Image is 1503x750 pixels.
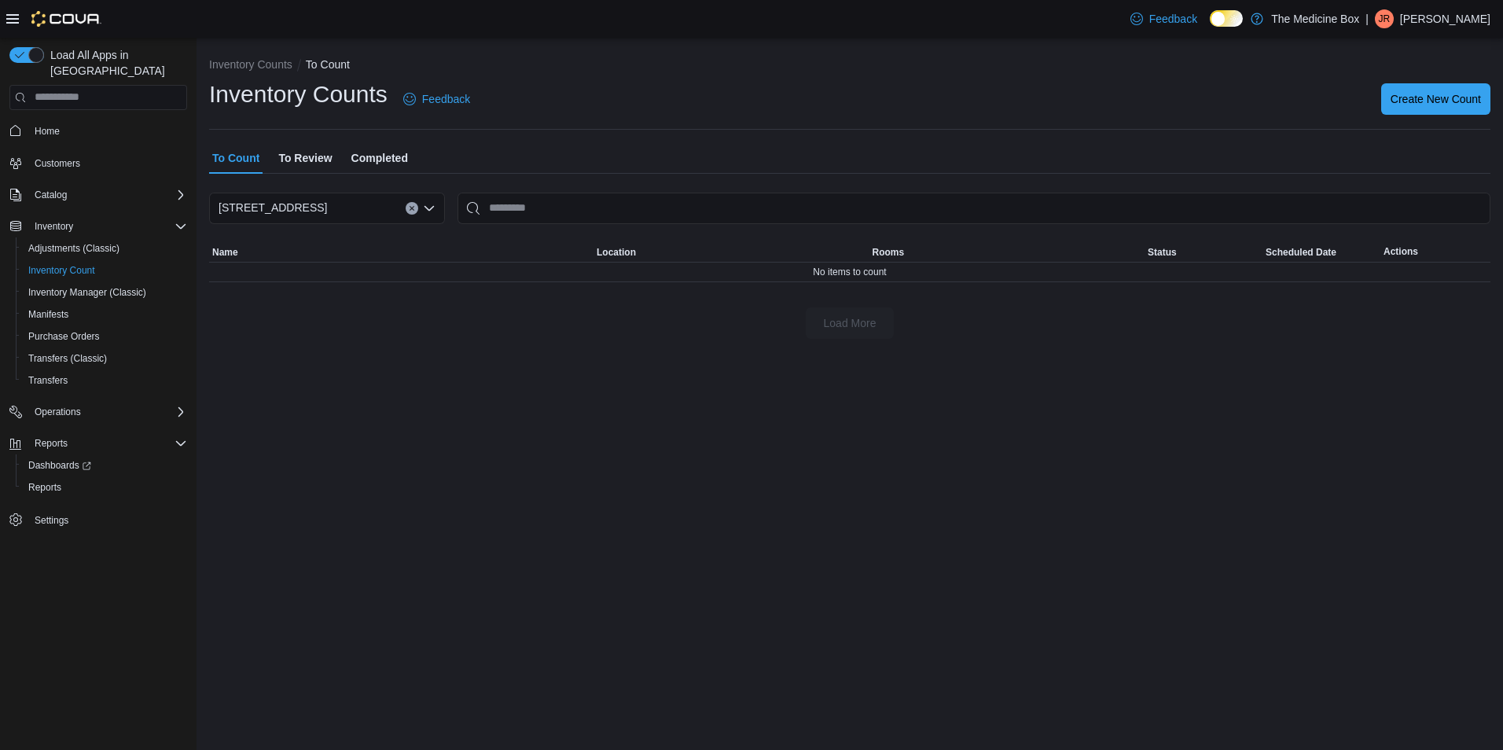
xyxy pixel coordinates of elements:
[22,305,75,324] a: Manifests
[813,266,886,278] span: No items to count
[1145,243,1262,262] button: Status
[35,514,68,527] span: Settings
[28,434,74,453] button: Reports
[1375,9,1394,28] div: Jessyka R
[1262,243,1380,262] button: Scheduled Date
[16,347,193,369] button: Transfers (Classic)
[16,369,193,392] button: Transfers
[28,286,146,299] span: Inventory Manager (Classic)
[219,198,327,217] span: [STREET_ADDRESS]
[16,325,193,347] button: Purchase Orders
[22,478,68,497] a: Reports
[824,315,876,331] span: Load More
[397,83,476,115] a: Feedback
[9,113,187,572] nav: Complex example
[22,456,97,475] a: Dashboards
[28,264,95,277] span: Inventory Count
[22,327,106,346] a: Purchase Orders
[22,456,187,475] span: Dashboards
[44,47,187,79] span: Load All Apps in [GEOGRAPHIC_DATA]
[28,308,68,321] span: Manifests
[28,186,73,204] button: Catalog
[1124,3,1204,35] a: Feedback
[1266,246,1336,259] span: Scheduled Date
[873,246,905,259] span: Rooms
[16,281,193,303] button: Inventory Manager (Classic)
[3,119,193,142] button: Home
[35,157,80,170] span: Customers
[209,79,388,110] h1: Inventory Counts
[869,243,1145,262] button: Rooms
[1210,10,1243,27] input: Dark Mode
[209,57,1490,75] nav: An example of EuiBreadcrumbs
[28,121,187,141] span: Home
[422,91,470,107] span: Feedback
[28,217,187,236] span: Inventory
[1400,9,1490,28] p: [PERSON_NAME]
[1210,27,1211,28] span: Dark Mode
[22,283,187,302] span: Inventory Manager (Classic)
[35,125,60,138] span: Home
[209,58,292,71] button: Inventory Counts
[1384,245,1418,258] span: Actions
[35,406,81,418] span: Operations
[597,246,636,259] span: Location
[28,153,187,173] span: Customers
[278,142,332,174] span: To Review
[28,403,187,421] span: Operations
[22,261,101,280] a: Inventory Count
[423,202,435,215] button: Open list of options
[22,371,74,390] a: Transfers
[28,481,61,494] span: Reports
[458,193,1490,224] input: This is a search bar. After typing your query, hit enter to filter the results lower in the page.
[28,459,91,472] span: Dashboards
[3,432,193,454] button: Reports
[22,349,113,368] a: Transfers (Classic)
[28,374,68,387] span: Transfers
[28,511,75,530] a: Settings
[28,122,66,141] a: Home
[593,243,869,262] button: Location
[22,283,153,302] a: Inventory Manager (Classic)
[22,239,187,258] span: Adjustments (Classic)
[16,303,193,325] button: Manifests
[16,454,193,476] a: Dashboards
[212,246,238,259] span: Name
[22,478,187,497] span: Reports
[22,261,187,280] span: Inventory Count
[3,508,193,531] button: Settings
[28,434,187,453] span: Reports
[212,142,259,174] span: To Count
[22,305,187,324] span: Manifests
[22,349,187,368] span: Transfers (Classic)
[16,476,193,498] button: Reports
[1381,83,1490,115] button: Create New Count
[22,371,187,390] span: Transfers
[16,237,193,259] button: Adjustments (Classic)
[3,152,193,175] button: Customers
[28,330,100,343] span: Purchase Orders
[306,58,350,71] button: To Count
[31,11,101,27] img: Cova
[28,217,79,236] button: Inventory
[1365,9,1369,28] p: |
[1379,9,1391,28] span: JR
[16,259,193,281] button: Inventory Count
[1391,91,1481,107] span: Create New Count
[806,307,894,339] button: Load More
[22,239,126,258] a: Adjustments (Classic)
[35,189,67,201] span: Catalog
[22,327,187,346] span: Purchase Orders
[28,352,107,365] span: Transfers (Classic)
[35,220,73,233] span: Inventory
[1271,9,1359,28] p: The Medicine Box
[1148,246,1177,259] span: Status
[35,437,68,450] span: Reports
[3,215,193,237] button: Inventory
[209,243,593,262] button: Name
[28,154,86,173] a: Customers
[3,184,193,206] button: Catalog
[28,509,187,529] span: Settings
[28,403,87,421] button: Operations
[28,242,119,255] span: Adjustments (Classic)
